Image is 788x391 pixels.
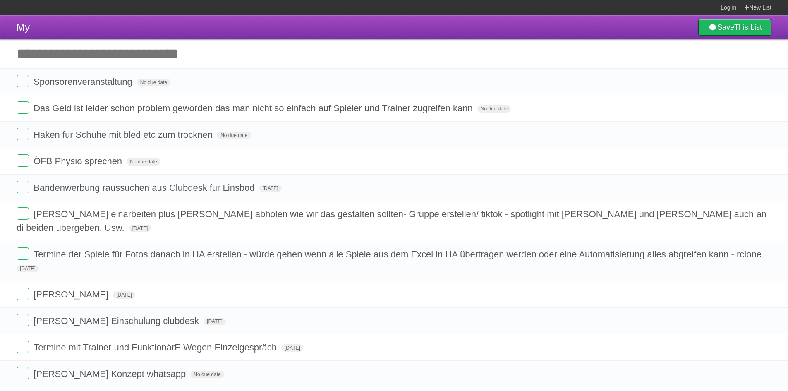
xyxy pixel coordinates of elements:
[17,154,29,167] label: Done
[34,156,124,166] span: ÖFB Physio sprechen
[17,265,39,272] span: [DATE]
[698,19,771,36] a: SaveThis List
[204,318,226,325] span: [DATE]
[34,77,134,87] span: Sponsorenveranstaltung
[17,75,29,87] label: Done
[113,291,135,299] span: [DATE]
[17,341,29,353] label: Done
[17,181,29,193] label: Done
[137,79,170,86] span: No due date
[34,342,279,353] span: Termine mit Trainer und FunktionärE Wegen Einzelgespräch
[217,132,251,139] span: No due date
[17,314,29,326] label: Done
[34,103,475,113] span: Das Geld ist leider schon problem geworden das man nicht so einfach auf Spieler und Trainer zugre...
[34,316,201,326] span: [PERSON_NAME] Einschulung clubdesk
[17,101,29,114] label: Done
[734,23,762,31] b: This List
[17,128,29,140] label: Done
[17,207,29,220] label: Done
[17,209,766,233] span: [PERSON_NAME] einarbeiten plus [PERSON_NAME] abholen wie wir das gestalten sollten- Gruppe erstel...
[34,182,256,193] span: Bandenwerbung raussuchen aus Clubdesk für Linsbod
[127,158,160,166] span: No due date
[17,22,30,33] span: My
[17,367,29,379] label: Done
[34,289,110,300] span: [PERSON_NAME]
[129,225,151,232] span: [DATE]
[17,247,29,260] label: Done
[190,371,224,378] span: No due date
[477,105,511,113] span: No due date
[34,369,188,379] span: [PERSON_NAME] Konzept whatsapp
[259,185,282,192] span: [DATE]
[17,288,29,300] label: Done
[34,130,215,140] span: Haken für Schuhe mit bled etc zum trocknen
[34,249,764,259] span: Termine der Spiele für Fotos danach in HA erstellen - würde gehen wenn alle Spiele aus dem Excel ...
[281,344,304,352] span: [DATE]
